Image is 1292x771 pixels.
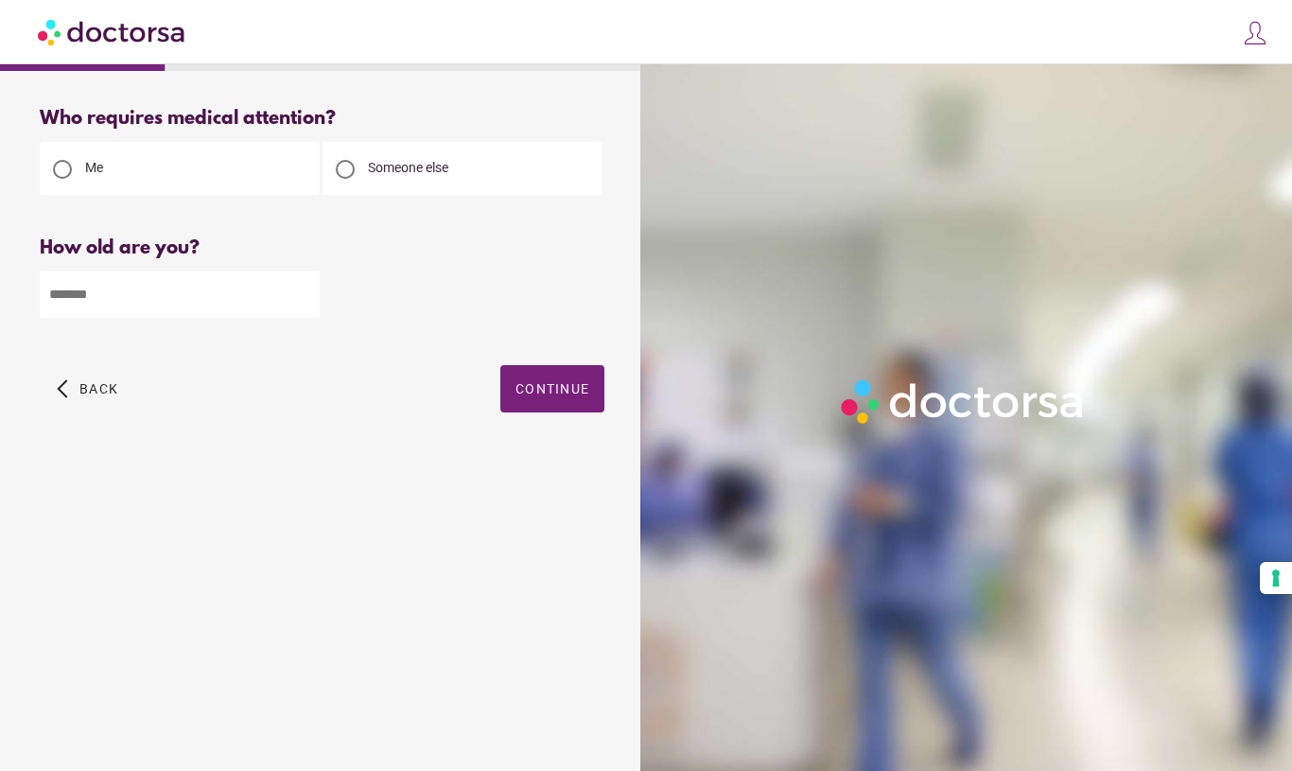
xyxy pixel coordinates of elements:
img: icons8-customer-100.png [1242,20,1268,46]
img: Doctorsa.com [38,10,187,53]
div: Who requires medical attention? [40,108,604,130]
span: Back [79,381,118,396]
span: Someone else [368,160,448,175]
button: arrow_back_ios Back [49,365,126,412]
span: Me [85,160,103,175]
div: How old are you? [40,237,604,259]
span: Continue [515,381,589,396]
button: Your consent preferences for tracking technologies [1260,562,1292,594]
button: Continue [500,365,604,412]
img: Logo-Doctorsa-trans-White-partial-flat.png [834,373,1092,430]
